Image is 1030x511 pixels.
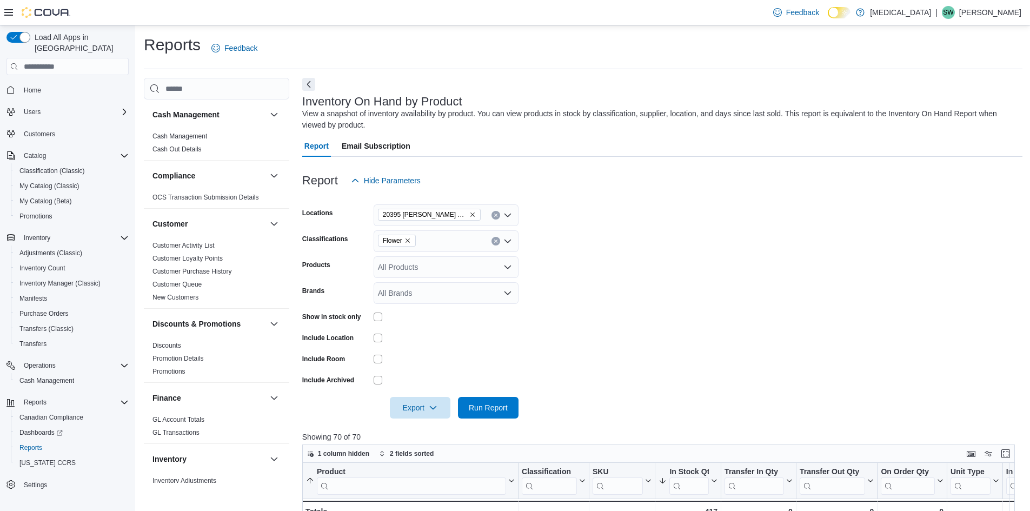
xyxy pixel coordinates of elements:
h3: Customer [152,218,188,229]
span: Email Subscription [342,135,410,157]
button: Cash Management [268,108,281,121]
button: 1 column hidden [303,447,374,460]
button: Next [302,78,315,91]
div: In Stock Qty [669,467,709,495]
button: Clear input [491,237,500,245]
span: Inventory Adjustments [152,476,216,485]
button: Cash Management [152,109,265,120]
h3: Discounts & Promotions [152,318,241,329]
p: Showing 70 of 70 [302,432,1022,442]
span: 1 column hidden [318,449,369,458]
button: Manifests [11,291,133,306]
button: Reports [11,440,133,455]
span: Inventory Count [19,264,65,273]
button: Compliance [268,169,281,182]
button: Keyboard shortcuts [965,447,978,460]
button: Compliance [152,170,265,181]
button: Hide Parameters [347,170,425,191]
button: Reports [19,396,51,409]
div: Transfer In Qty [725,467,784,495]
button: Customer [268,217,281,230]
a: Inventory Manager (Classic) [15,277,105,290]
div: Transfer Out Qty [800,467,865,495]
button: Finance [268,391,281,404]
button: Reports [2,395,133,410]
a: Manifests [15,292,51,305]
span: Cash Management [152,132,207,141]
span: SW [943,6,953,19]
button: Classification (Classic) [11,163,133,178]
a: Dashboards [15,426,67,439]
div: Classification [522,467,577,477]
span: Classification (Classic) [19,167,85,175]
button: Purchase Orders [11,306,133,321]
div: Sonny Wong [942,6,955,19]
span: Reports [19,443,42,452]
a: Customer Activity List [152,242,215,249]
span: Customers [19,127,129,141]
span: Run Report [469,402,508,413]
a: Settings [19,479,51,492]
p: | [935,6,938,19]
span: Dashboards [15,426,129,439]
button: Inventory Count [11,261,133,276]
a: Promotion Details [152,355,204,362]
a: Customer Purchase History [152,268,232,275]
button: Remove Flower from selection in this group [404,237,411,244]
button: Unit Type [951,467,999,495]
button: Discounts & Promotions [268,317,281,330]
span: Load All Apps in [GEOGRAPHIC_DATA] [30,32,129,54]
button: Transfer In Qty [725,467,793,495]
span: Washington CCRS [15,456,129,469]
h3: Finance [152,393,181,403]
span: Flower [383,235,402,246]
span: Inventory Count [15,262,129,275]
a: Home [19,84,45,97]
button: Display options [982,447,995,460]
span: Export [396,397,444,419]
span: Home [19,83,129,96]
span: Customer Purchase History [152,267,232,276]
span: Dashboards [19,428,63,437]
a: Dashboards [11,425,133,440]
div: Discounts & Promotions [144,339,289,382]
span: Hide Parameters [364,175,421,186]
button: Transfers (Classic) [11,321,133,336]
span: Customer Loyalty Points [152,254,223,263]
span: Feedback [786,7,819,18]
button: Inventory [152,454,265,464]
span: Reports [19,396,129,409]
span: Canadian Compliance [15,411,129,424]
span: My Catalog (Classic) [15,180,129,193]
div: Compliance [144,191,289,208]
a: Reports [15,441,46,454]
label: Products [302,261,330,269]
span: Classification (Classic) [15,164,129,177]
span: My Catalog (Classic) [19,182,79,190]
span: Transfers (Classic) [15,322,129,335]
button: Customer [152,218,265,229]
button: Discounts & Promotions [152,318,265,329]
span: Reports [15,441,129,454]
label: Brands [302,287,324,295]
button: Promotions [11,209,133,224]
h3: Inventory On Hand by Product [302,95,462,108]
a: Adjustments (Classic) [15,247,87,260]
p: [MEDICAL_DATA] [870,6,931,19]
button: Export [390,397,450,419]
div: Unit Type [951,467,991,477]
span: Cash Management [19,376,74,385]
button: Home [2,82,133,97]
span: Cash Management [15,374,129,387]
span: Customer Queue [152,280,202,289]
span: Customer Activity List [152,241,215,250]
div: In Stock Qty [669,467,709,477]
a: Promotions [15,210,57,223]
span: 2 fields sorted [390,449,434,458]
h3: Cash Management [152,109,220,120]
a: Customer Loyalty Points [152,255,223,262]
span: [US_STATE] CCRS [19,459,76,467]
button: Classification [522,467,586,495]
span: Operations [24,361,56,370]
span: Promotions [152,367,185,376]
